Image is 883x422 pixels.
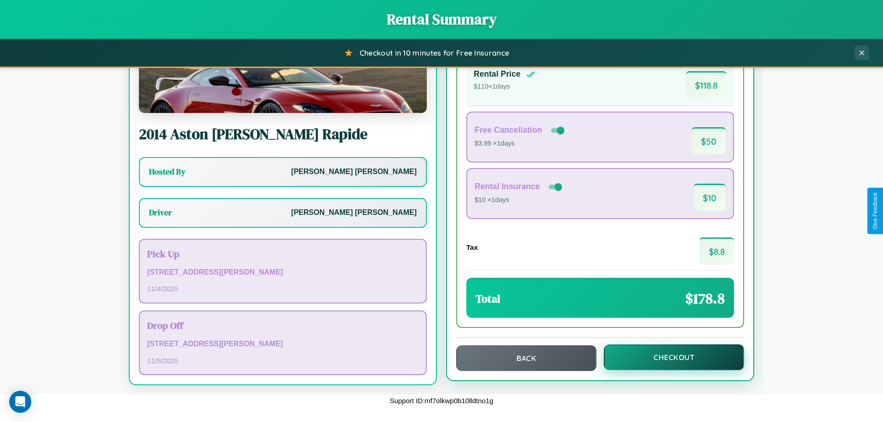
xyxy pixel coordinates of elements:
span: Checkout in 10 minutes for Free Insurance [360,48,509,57]
p: $ 110 × 1 days [474,81,535,93]
span: $ 178.8 [685,288,725,309]
p: $3.99 × 1 days [475,138,566,150]
div: Open Intercom Messenger [9,391,31,413]
h4: Tax [466,243,478,251]
span: $ 8.8 [700,237,734,264]
p: Support ID: mf7olkwp0b10lldtno1g [390,394,493,407]
p: [STREET_ADDRESS][PERSON_NAME] [147,266,419,279]
h3: Total [476,291,500,306]
span: $ 10 [694,184,726,211]
p: 11 / 4 / 2025 [147,282,419,295]
p: 11 / 5 / 2025 [147,354,419,367]
span: $ 118.8 [686,71,727,98]
span: $ 50 [692,127,726,154]
p: $10 × 1 days [475,194,564,206]
h3: Drop Off [147,319,419,332]
h3: Pick Up [147,247,419,260]
p: [STREET_ADDRESS][PERSON_NAME] [147,338,419,351]
p: [PERSON_NAME] [PERSON_NAME] [291,165,417,179]
button: Back [456,345,596,371]
h3: Driver [149,207,172,218]
h1: Rental Summary [9,9,874,29]
h4: Rental Price [474,69,521,79]
h2: 2014 Aston [PERSON_NAME] Rapide [139,124,427,144]
button: Checkout [604,344,744,370]
h3: Hosted By [149,166,185,177]
h4: Free Cancellation [475,125,542,135]
div: Give Feedback [872,192,878,230]
h4: Rental Insurance [475,182,540,191]
p: [PERSON_NAME] [PERSON_NAME] [291,206,417,219]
